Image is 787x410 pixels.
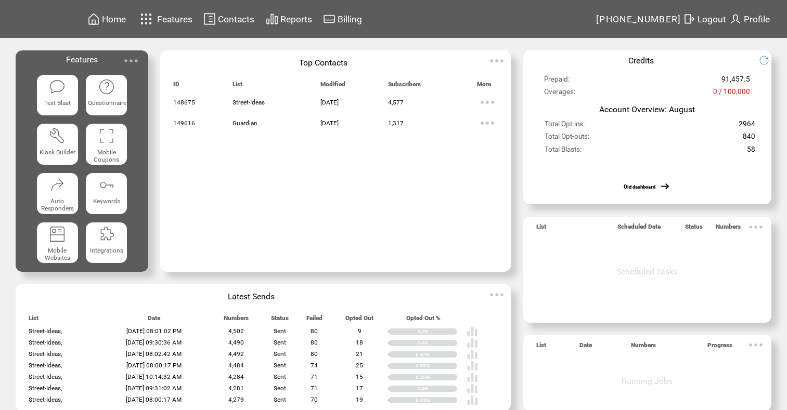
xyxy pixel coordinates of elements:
span: List [536,341,546,353]
span: Mobile Websites [45,247,70,261]
img: poll%20-%20white.svg [467,326,478,337]
img: keywords.svg [98,177,115,193]
span: Prepaid: [544,75,570,88]
span: Account Overview: August [599,104,695,114]
img: text-blast.svg [49,78,66,95]
img: exit.svg [683,12,695,25]
span: Kiosk Builder [40,149,75,156]
img: features.svg [137,10,156,28]
span: Street-Ideas [233,99,265,106]
a: Logout [681,11,728,27]
span: 4,279 [228,396,244,403]
span: Opted Out [345,314,373,326]
a: Questionnaire [86,75,127,116]
span: Logout [698,14,726,24]
span: 0 / 100,000 [713,88,750,100]
span: 4,284 [228,373,244,380]
span: Sent [274,385,286,392]
span: [DATE] 08:00:17 AM [126,396,182,403]
span: Profile [744,14,770,24]
img: poll%20-%20white.svg [467,383,478,394]
a: Mobile Coupons [86,124,127,165]
img: mobile-websites.svg [49,226,66,242]
div: 0.44% [416,397,457,403]
span: [DATE] 08:00:17 PM [126,362,182,369]
span: Sent [274,339,286,346]
a: Integrations [86,222,127,263]
img: ellypsis.svg [745,217,766,237]
span: 58 [747,146,755,158]
span: Street-Ideas, [29,362,62,369]
a: Contacts [202,11,256,27]
span: 4,281 [228,385,244,392]
span: 4,492 [228,350,244,358]
span: 91,457.5 [721,75,750,88]
span: 4,577 [388,99,404,106]
a: Mobile Websites [37,222,78,263]
span: Running Jobs [622,376,673,386]
span: 840 [743,133,755,145]
span: Reports [280,14,312,24]
img: creidtcard.svg [323,12,336,25]
a: Home [86,11,127,27]
img: refresh.png [759,55,777,65]
img: chart.svg [266,12,278,25]
div: 0.4% [417,340,457,346]
img: ellypsis.svg [477,113,498,134]
span: Integrations [90,247,123,254]
span: Overages: [544,88,575,100]
span: [DATE] 08:02:42 AM [126,350,182,358]
a: Billing [321,11,364,27]
span: Scheduled Date [617,223,661,235]
span: Street-Ideas, [29,339,62,346]
img: ellypsis.svg [121,50,141,71]
span: 149616 [173,120,195,127]
img: ellypsis.svg [477,92,498,113]
span: Street-Ideas, [29,385,62,392]
span: [DATE] [320,120,339,127]
a: Text Blast [37,75,78,116]
span: List [29,314,38,326]
div: 0.56% [416,363,457,369]
span: 9 [358,327,362,335]
span: Contacts [218,14,254,24]
span: 25 [356,362,363,369]
span: [DATE] 10:14:32 AM [126,373,182,380]
img: profile.svg [729,12,742,25]
div: 0.4% [417,386,457,392]
span: ID [173,81,179,92]
span: [DATE] 09:31:02 AM [126,385,182,392]
span: 71 [311,385,318,392]
span: 70 [311,396,318,403]
span: Mobile Coupons [94,149,119,163]
span: 21 [356,350,363,358]
span: Sent [274,362,286,369]
span: Numbers [716,223,741,235]
span: Street-Ideas, [29,327,62,335]
span: Numbers [631,341,656,353]
a: Reports [264,11,314,27]
img: poll%20-%20white.svg [467,360,478,372]
span: [DATE] [320,99,339,106]
img: poll%20-%20white.svg [467,372,478,383]
span: Questionnaire [88,99,126,107]
img: ellypsis.svg [486,50,507,71]
span: Billing [338,14,362,24]
span: Keywords [93,197,120,205]
span: 17 [356,385,363,392]
img: poll%20-%20white.svg [467,349,478,360]
span: [DATE] 09:30:36 AM [126,339,182,346]
span: Top Contacts [299,58,347,68]
span: Street-Ideas, [29,396,62,403]
span: Features [157,14,192,24]
a: Auto Responders [37,173,78,214]
span: Features [66,55,98,64]
span: More [477,81,491,92]
span: Latest Sends [228,292,275,301]
div: 0.35% [416,374,457,380]
div: 0.2% [417,328,457,335]
span: Auto Responders [41,197,74,212]
span: 19 [356,396,363,403]
span: 15 [356,373,363,380]
span: Sent [274,327,286,335]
